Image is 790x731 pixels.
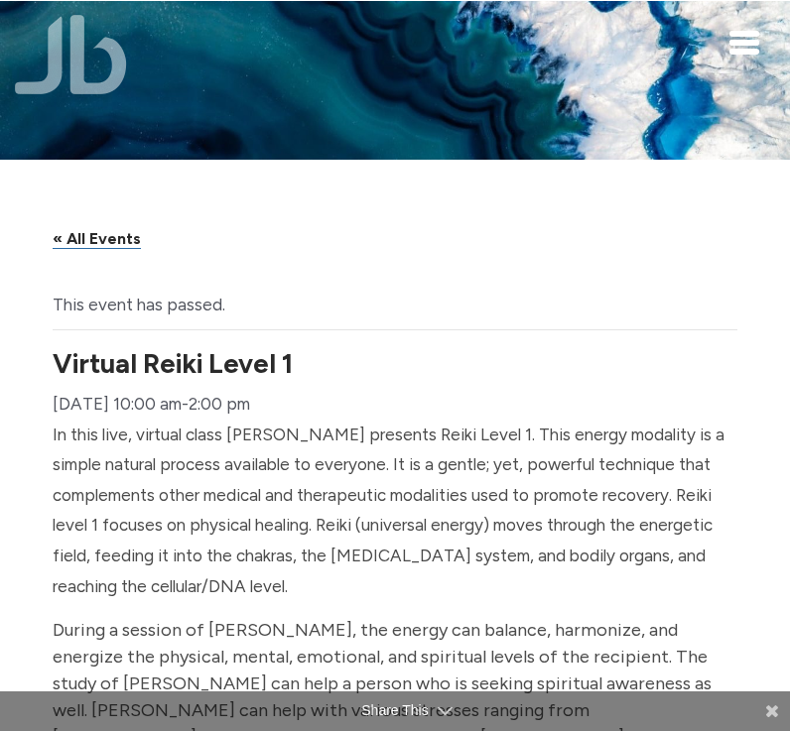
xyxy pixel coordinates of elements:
button: Toggle navigation [730,30,760,54]
a: « All Events [53,229,141,249]
img: Jamie Butler. The Everyday Medium [15,15,127,94]
h1: Virtual Reiki Level 1 [53,350,737,377]
li: This event has passed. [53,294,737,317]
span: 2:00 pm [189,394,250,414]
span: [DATE] 10:00 am [53,394,182,414]
div: - [53,389,250,420]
